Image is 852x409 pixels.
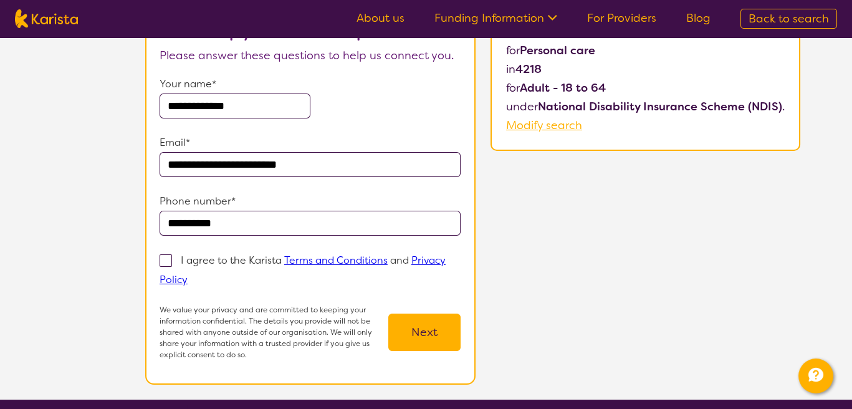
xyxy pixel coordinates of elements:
[434,11,557,26] a: Funding Information
[798,358,833,393] button: Channel Menu
[284,254,388,267] a: Terms and Conditions
[515,62,542,77] b: 4218
[520,80,606,95] b: Adult - 18 to 64
[160,75,461,94] p: Your name*
[506,97,785,116] p: under .
[160,192,461,211] p: Phone number*
[160,133,461,152] p: Email*
[357,11,404,26] a: About us
[587,11,656,26] a: For Providers
[506,118,582,133] a: Modify search
[506,41,785,60] p: for
[538,99,782,114] b: National Disability Insurance Scheme (NDIS)
[160,304,389,360] p: We value your privacy and are committed to keeping your information confidential. The details you...
[749,11,829,26] span: Back to search
[520,43,595,58] b: Personal care
[686,11,711,26] a: Blog
[160,254,446,286] p: I agree to the Karista and
[160,254,446,286] a: Privacy Policy
[506,60,785,79] p: in
[506,79,785,97] p: for
[160,46,461,65] p: Please answer these questions to help us connect you.
[740,9,837,29] a: Back to search
[15,9,78,28] img: Karista logo
[388,314,461,351] button: Next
